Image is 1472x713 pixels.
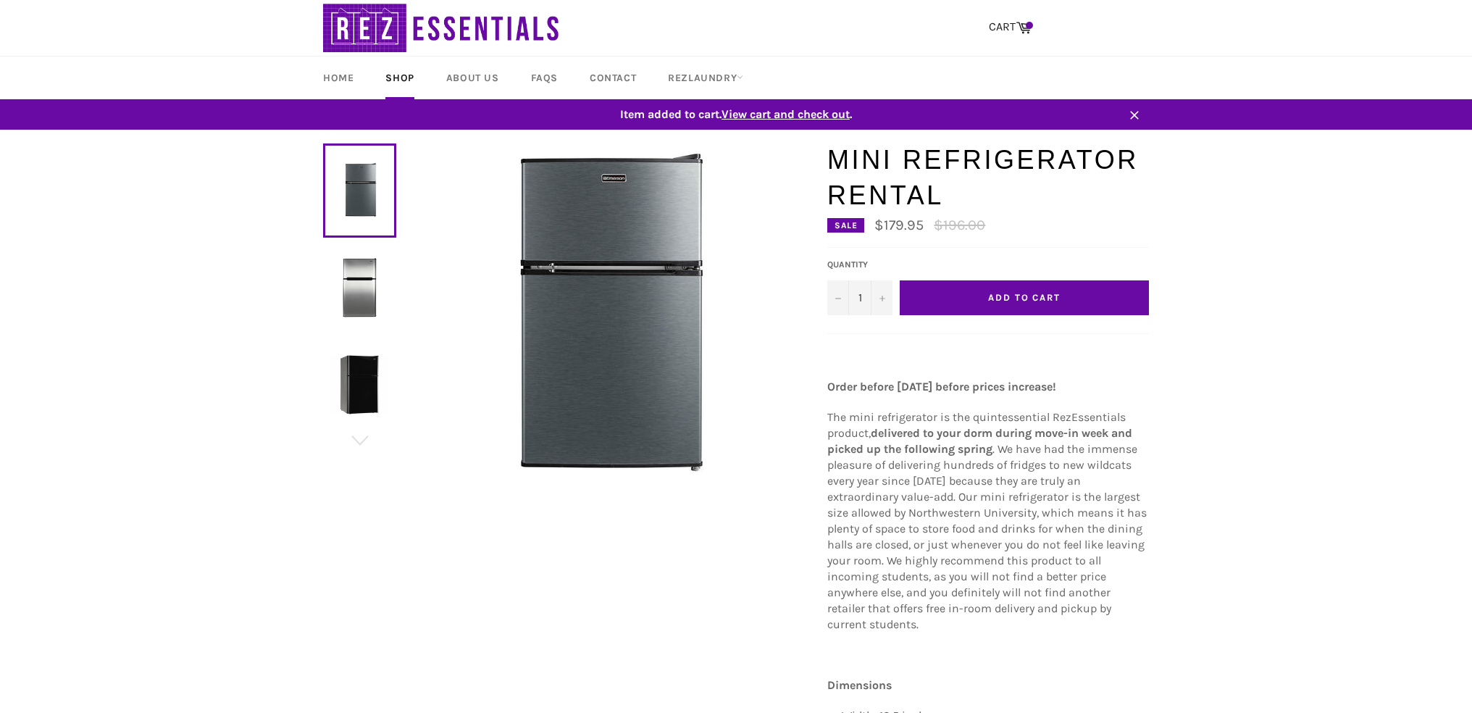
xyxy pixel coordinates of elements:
[330,355,389,414] img: Mini Refrigerator Rental
[309,107,1163,122] span: Item added to cart. .
[309,57,368,99] a: Home
[827,380,1056,393] strong: Order before [DATE] before prices increase!
[827,678,892,692] strong: Dimensions
[982,12,1039,43] a: CART
[874,217,924,233] span: $179.95
[988,292,1061,303] span: Add to Cart
[309,99,1163,130] a: Item added to cart.View cart and check out.
[722,107,850,121] span: View cart and check out
[871,280,892,315] button: Increase quantity
[827,426,1132,456] strong: delivered to your dorm during move-in week and picked up the following spring
[575,57,651,99] a: Contact
[827,442,1147,631] span: . We have had the immense pleasure of delivering hundreds of fridges to new wildcats every year s...
[827,259,892,271] label: Quantity
[653,57,758,99] a: RezLaundry
[432,57,514,99] a: About Us
[517,57,572,99] a: FAQs
[934,217,985,233] s: $196.00
[371,57,428,99] a: Shop
[827,280,849,315] button: Decrease quantity
[431,142,779,490] img: Mini Refrigerator Rental
[827,142,1149,214] h1: Mini Refrigerator Rental
[900,280,1149,315] button: Add to Cart
[330,258,389,317] img: Mini Refrigerator Rental
[827,218,864,233] div: Sale
[827,410,1126,440] span: The mini refrigerator is the quintessential RezEssentials product,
